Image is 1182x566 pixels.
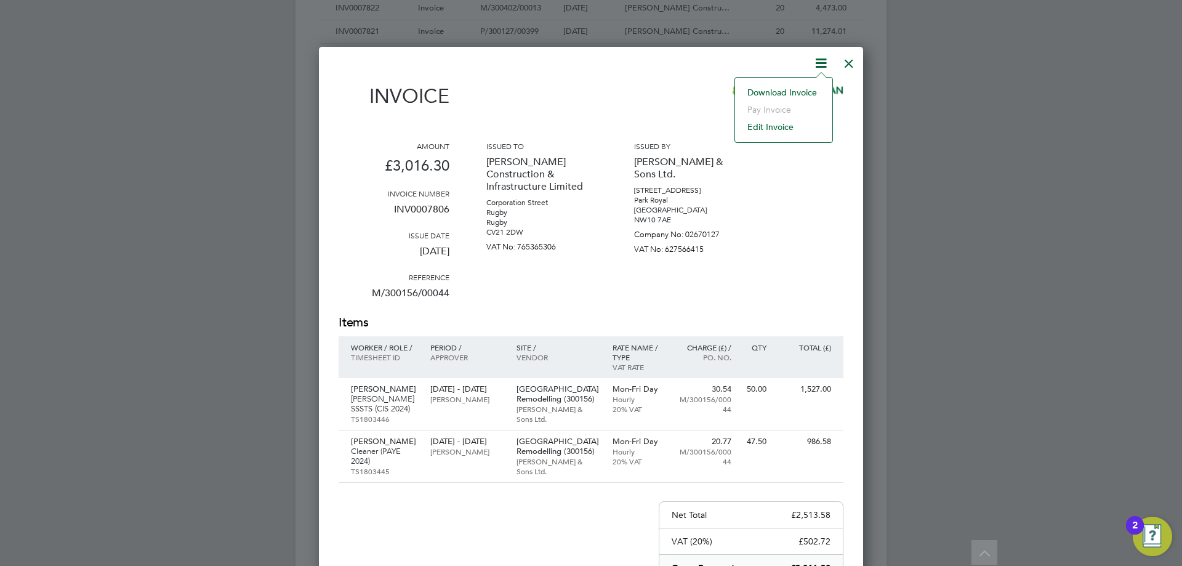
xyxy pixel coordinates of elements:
[351,342,418,352] p: Worker / Role /
[339,240,449,272] p: [DATE]
[678,394,731,414] p: M/300156/00044
[430,437,504,447] p: [DATE] - [DATE]
[339,84,449,108] h1: Invoice
[741,118,826,135] li: Edit invoice
[430,352,504,362] p: Approver
[486,208,597,217] p: Rugby
[339,314,843,331] h2: Items
[613,394,666,404] p: Hourly
[430,342,504,352] p: Period /
[634,141,745,151] h3: Issued by
[351,447,418,466] p: Cleaner (PAYE 2024)
[339,272,449,282] h3: Reference
[1132,525,1138,541] div: 2
[613,456,666,466] p: 20% VAT
[339,198,449,230] p: INV0007806
[517,384,600,404] p: [GEOGRAPHIC_DATA] Remodelling (300156)
[741,84,826,101] li: Download Invoice
[798,536,830,547] p: £502.72
[634,195,745,205] p: Park Royal
[613,447,666,456] p: Hourly
[678,447,731,466] p: M/300156/00044
[672,509,707,520] p: Net Total
[486,151,597,198] p: [PERSON_NAME] Construction & Infrastructure Limited
[613,384,666,394] p: Mon-Fri Day
[744,437,766,447] p: 47.50
[339,151,449,188] p: £3,016.30
[634,240,745,254] p: VAT No: 627566415
[430,394,504,404] p: [PERSON_NAME]
[744,342,766,352] p: QTY
[486,198,597,208] p: Corporation Street
[678,437,731,447] p: 20.77
[517,404,600,424] p: [PERSON_NAME] & Sons Ltd.
[430,384,504,394] p: [DATE] - [DATE]
[613,437,666,447] p: Mon-Fri Day
[613,362,666,372] p: VAT rate
[486,227,597,237] p: CV21 2DW
[351,466,418,476] p: TS1803445
[634,185,745,195] p: [STREET_ADDRESS]
[634,205,745,215] p: [GEOGRAPHIC_DATA]
[678,384,731,394] p: 30.54
[634,225,745,240] p: Company No: 02670127
[517,437,600,456] p: [GEOGRAPHIC_DATA] Remodelling (300156)
[744,384,766,394] p: 50.00
[517,352,600,362] p: Vendor
[741,101,826,118] li: Pay invoice
[678,342,731,352] p: Charge (£) /
[672,536,712,547] p: VAT (20%)
[1133,517,1172,556] button: Open Resource Center, 2 new notifications
[678,352,731,362] p: Po. No.
[486,237,597,252] p: VAT No: 765365306
[351,414,418,424] p: TS1803446
[634,151,745,185] p: [PERSON_NAME] & Sons Ltd.
[779,342,831,352] p: Total (£)
[351,437,418,447] p: [PERSON_NAME]
[517,342,600,352] p: Site /
[351,352,418,362] p: Timesheet ID
[733,81,843,103] img: dannysullivan-logo-remittance.png
[613,342,666,362] p: Rate name / type
[486,141,597,151] h3: Issued to
[351,384,418,394] p: [PERSON_NAME]
[517,456,600,476] p: [PERSON_NAME] & Sons Ltd.
[791,509,830,520] p: £2,513.58
[779,437,831,447] p: 986.58
[779,384,831,394] p: 1,527.00
[613,404,666,414] p: 20% VAT
[339,282,449,314] p: M/300156/00044
[634,215,745,225] p: NW10 7AE
[339,141,449,151] h3: Amount
[486,217,597,227] p: Rugby
[430,447,504,456] p: [PERSON_NAME]
[339,230,449,240] h3: Issue date
[339,188,449,198] h3: Invoice number
[351,394,418,414] p: [PERSON_NAME] SSSTS (CIS 2024)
